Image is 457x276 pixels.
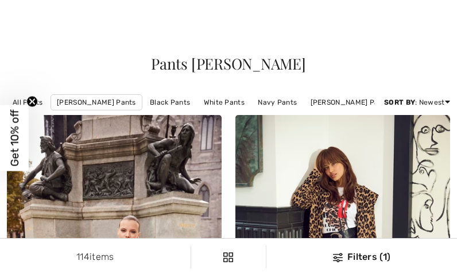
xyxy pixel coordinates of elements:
[223,252,233,262] img: Filters
[8,110,21,167] span: Get 10% off
[384,98,415,106] strong: Sort By
[51,94,142,110] a: [PERSON_NAME] Pants
[333,253,343,262] img: Filters
[26,96,38,108] button: Close teaser
[198,95,250,110] a: White Pants
[151,53,306,74] span: Pants [PERSON_NAME]
[273,250,450,264] div: Filters (1)
[7,95,49,110] a: All Pants
[144,95,196,110] a: Black Pants
[305,95,396,110] a: [PERSON_NAME] Pants
[76,251,90,262] span: 114
[384,97,450,108] div: : Newest
[252,95,303,110] a: Navy Pants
